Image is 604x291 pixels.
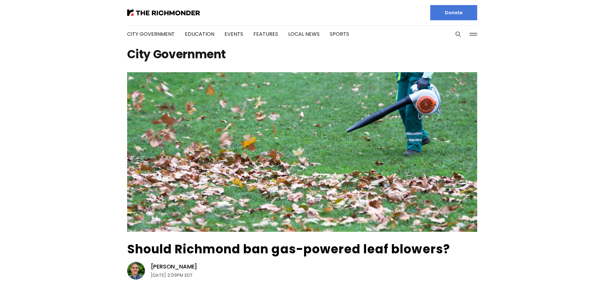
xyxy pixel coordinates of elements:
[430,5,477,20] a: Donate
[151,263,198,270] a: [PERSON_NAME]
[224,30,243,38] a: Events
[185,30,214,38] a: Education
[127,49,477,60] h1: City Government
[127,30,175,38] a: City Government
[127,241,450,257] a: Should Richmond ban gas-powered leaf blowers?
[151,271,193,279] time: [DATE] 2:09PM EDT
[453,29,463,39] button: Search this site
[127,262,145,280] img: Graham Moomaw
[330,30,349,38] a: Sports
[253,30,278,38] a: Features
[288,30,320,38] a: Local News
[550,260,604,291] iframe: portal-trigger
[127,9,200,16] img: The Richmonder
